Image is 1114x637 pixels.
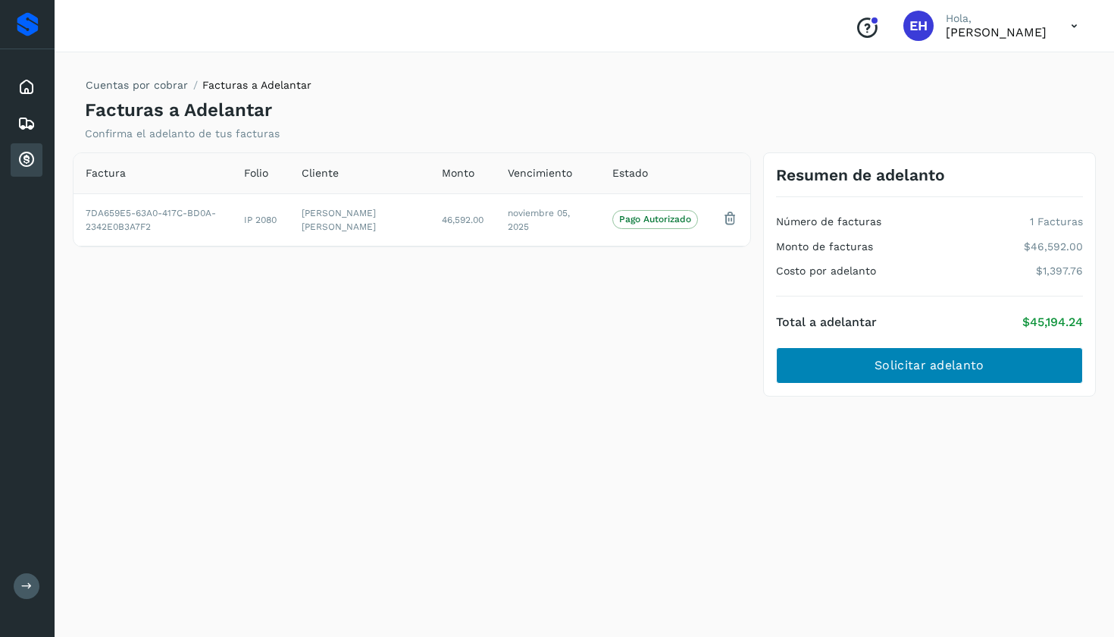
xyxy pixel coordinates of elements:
[85,77,311,99] nav: breadcrumb
[85,127,280,140] p: Confirma el adelanto de tus facturas
[875,357,984,374] span: Solicitar adelanto
[612,165,648,181] span: Estado
[244,165,268,181] span: Folio
[619,214,691,224] p: Pago Autorizado
[1024,240,1083,253] p: $46,592.00
[74,193,232,246] td: 7DA659E5-63A0-417C-BD0A-2342E0B3A7F2
[232,193,289,246] td: IP 2080
[776,215,881,228] h4: Número de facturas
[946,25,1047,39] p: Enrique Hernandez Juarez
[289,193,429,246] td: [PERSON_NAME] [PERSON_NAME]
[11,107,42,140] div: Embarques
[11,71,42,104] div: Inicio
[776,240,873,253] h4: Monto de facturas
[776,315,877,329] h4: Total a adelantar
[946,12,1047,25] p: Hola,
[86,79,188,91] a: Cuentas por cobrar
[85,99,272,121] h4: Facturas a Adelantar
[302,165,339,181] span: Cliente
[86,165,126,181] span: Factura
[508,208,570,232] span: noviembre 05, 2025
[776,347,1083,384] button: Solicitar adelanto
[442,215,483,225] span: 46,592.00
[1036,265,1083,278] p: $1,397.76
[1022,315,1083,329] p: $45,194.24
[442,165,474,181] span: Monto
[776,165,945,184] h3: Resumen de adelanto
[508,165,572,181] span: Vencimiento
[202,79,311,91] span: Facturas a Adelantar
[776,265,876,278] h4: Costo por adelanto
[1030,215,1083,228] p: 1 Facturas
[11,143,42,177] div: Cuentas por cobrar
